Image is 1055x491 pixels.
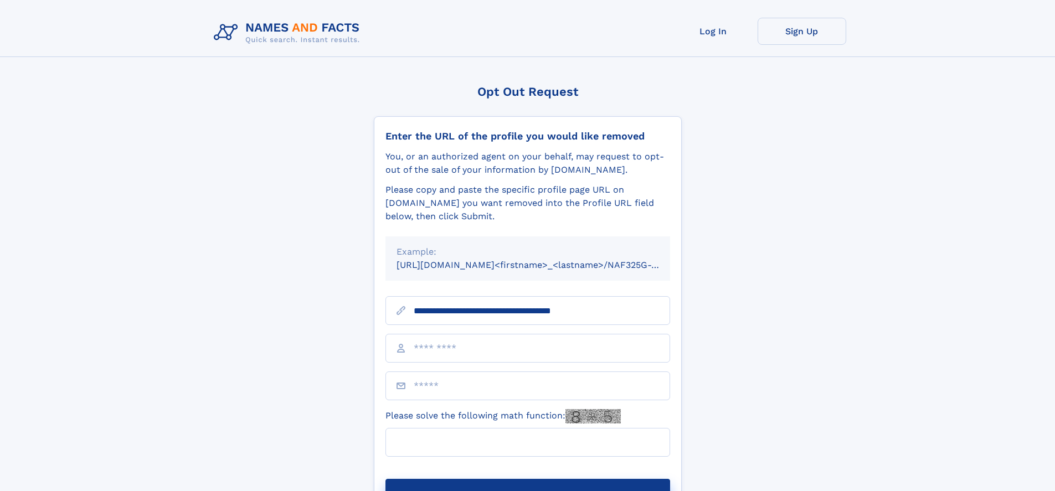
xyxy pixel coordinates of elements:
a: Log In [669,18,758,45]
a: Sign Up [758,18,846,45]
div: You, or an authorized agent on your behalf, may request to opt-out of the sale of your informatio... [385,150,670,177]
div: Example: [397,245,659,259]
img: Logo Names and Facts [209,18,369,48]
div: Enter the URL of the profile you would like removed [385,130,670,142]
label: Please solve the following math function: [385,409,621,423]
div: Please copy and paste the specific profile page URL on [DOMAIN_NAME] you want removed into the Pr... [385,183,670,223]
small: [URL][DOMAIN_NAME]<firstname>_<lastname>/NAF325G-xxxxxxxx [397,260,691,270]
div: Opt Out Request [374,85,682,99]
